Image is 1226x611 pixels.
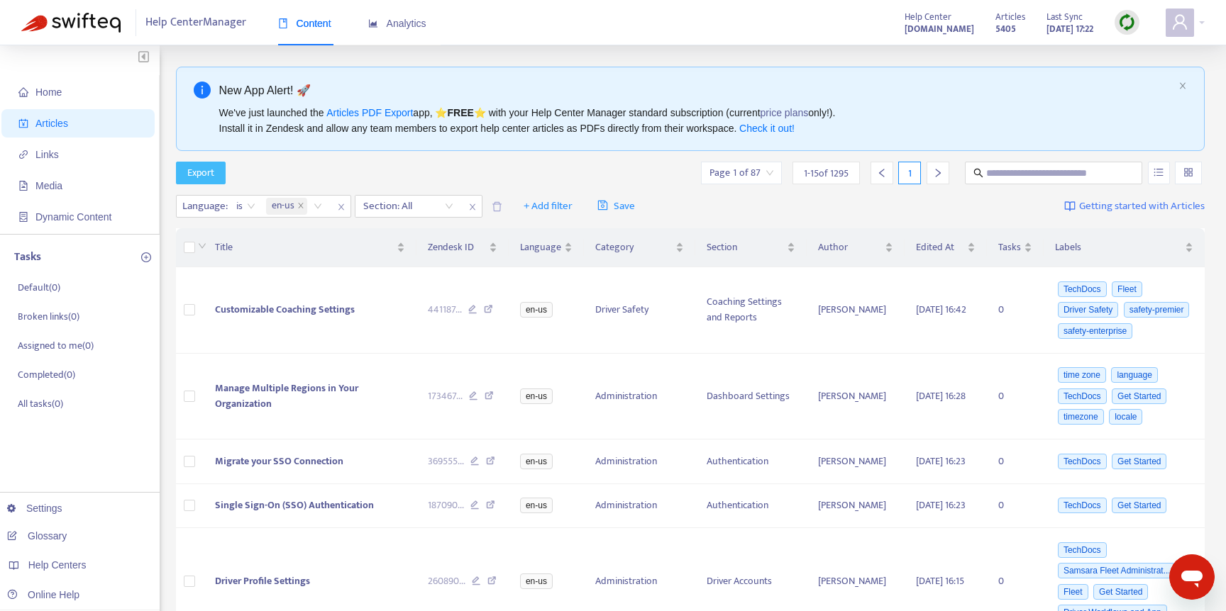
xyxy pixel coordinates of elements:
[761,107,809,118] a: price plans
[326,107,413,118] a: Articles PDF Export
[1058,302,1118,318] span: Driver Safety
[905,21,974,37] a: [DOMAIN_NAME]
[818,240,882,255] span: Author
[905,9,951,25] span: Help Center
[176,162,226,184] button: Export
[587,195,646,218] button: saveSave
[520,454,553,469] span: en-us
[1124,302,1190,318] span: safety-premier
[7,503,62,514] a: Settings
[18,118,28,128] span: account-book
[584,354,695,440] td: Administration
[1058,563,1176,578] span: Samsara Fleet Administrat...
[916,453,966,469] span: [DATE] 16:23
[695,228,807,267] th: Section
[1079,198,1205,215] span: Getting started with Articles
[1112,388,1166,404] span: Get Started
[145,9,246,36] span: Help Center Manager
[1058,409,1104,425] span: timezone
[1178,82,1187,90] span: close
[14,249,41,266] p: Tasks
[194,82,211,99] span: info-circle
[1058,454,1107,469] span: TechDocs
[1112,281,1142,297] span: Fleet
[463,198,482,215] span: close
[215,301,355,318] span: Customizable Coaching Settings
[1118,13,1136,31] img: sync.dc5367851b00ba804db3.png
[492,201,502,212] span: delete
[18,309,79,324] p: Broken links ( 0 )
[1112,454,1166,469] span: Get Started
[1058,323,1132,339] span: safety-enterprise
[1044,228,1205,267] th: Labels
[18,338,94,353] p: Assigned to me ( 0 )
[332,198,350,215] span: close
[905,228,987,267] th: Edited At
[272,198,294,215] span: en-us
[807,484,905,529] td: [PERSON_NAME]
[368,18,426,29] span: Analytics
[35,149,59,160] span: Links
[18,396,63,411] p: All tasks ( 0 )
[7,589,79,600] a: Online Help
[804,166,849,181] span: 1 - 15 of 1295
[933,168,943,178] span: right
[1171,13,1188,30] span: user
[215,573,310,589] span: Driver Profile Settings
[21,13,121,33] img: Swifteq
[916,573,964,589] span: [DATE] 16:15
[1093,584,1148,600] span: Get Started
[35,86,62,98] span: Home
[278,18,331,29] span: Content
[520,388,553,404] span: en-us
[198,242,206,250] span: down
[584,439,695,484] td: Administration
[219,82,1173,99] div: New App Alert! 🚀
[1046,9,1083,25] span: Last Sync
[1058,542,1107,558] span: TechDocs
[18,150,28,159] span: link
[597,200,608,211] span: save
[520,302,553,318] span: en-us
[141,252,151,262] span: plus-circle
[916,497,966,513] span: [DATE] 16:23
[215,240,394,255] span: Title
[1112,498,1166,513] span: Get Started
[513,195,583,218] button: + Add filter
[266,198,307,215] span: en-us
[35,180,62,191] span: Media
[995,9,1025,25] span: Articles
[987,228,1044,267] th: Tasks
[428,573,465,589] span: 260890 ...
[28,559,87,571] span: Help Centers
[584,267,695,354] td: Driver Safety
[1111,367,1157,383] span: language
[520,240,561,255] span: Language
[898,162,921,184] div: 1
[695,439,807,484] td: Authentication
[707,240,784,255] span: Section
[428,498,464,513] span: 187090 ...
[695,267,807,354] td: Coaching Settings and Reports
[428,454,464,469] span: 369555 ...
[204,228,416,267] th: Title
[584,228,695,267] th: Category
[524,198,573,215] span: + Add filter
[215,497,374,513] span: Single Sign-On (SSO) Authentication
[177,196,230,217] span: Language :
[1169,554,1215,600] iframe: Button to launch messaging window
[987,354,1044,440] td: 0
[18,212,28,222] span: container
[215,453,343,469] span: Migrate your SSO Connection
[1109,409,1142,425] span: locale
[35,211,111,223] span: Dynamic Content
[1058,388,1107,404] span: TechDocs
[1178,82,1187,91] button: close
[215,380,358,412] span: Manage Multiple Regions in Your Organization
[18,280,60,295] p: Default ( 0 )
[1064,201,1076,212] img: image-link
[973,168,983,178] span: search
[807,439,905,484] td: [PERSON_NAME]
[987,484,1044,529] td: 0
